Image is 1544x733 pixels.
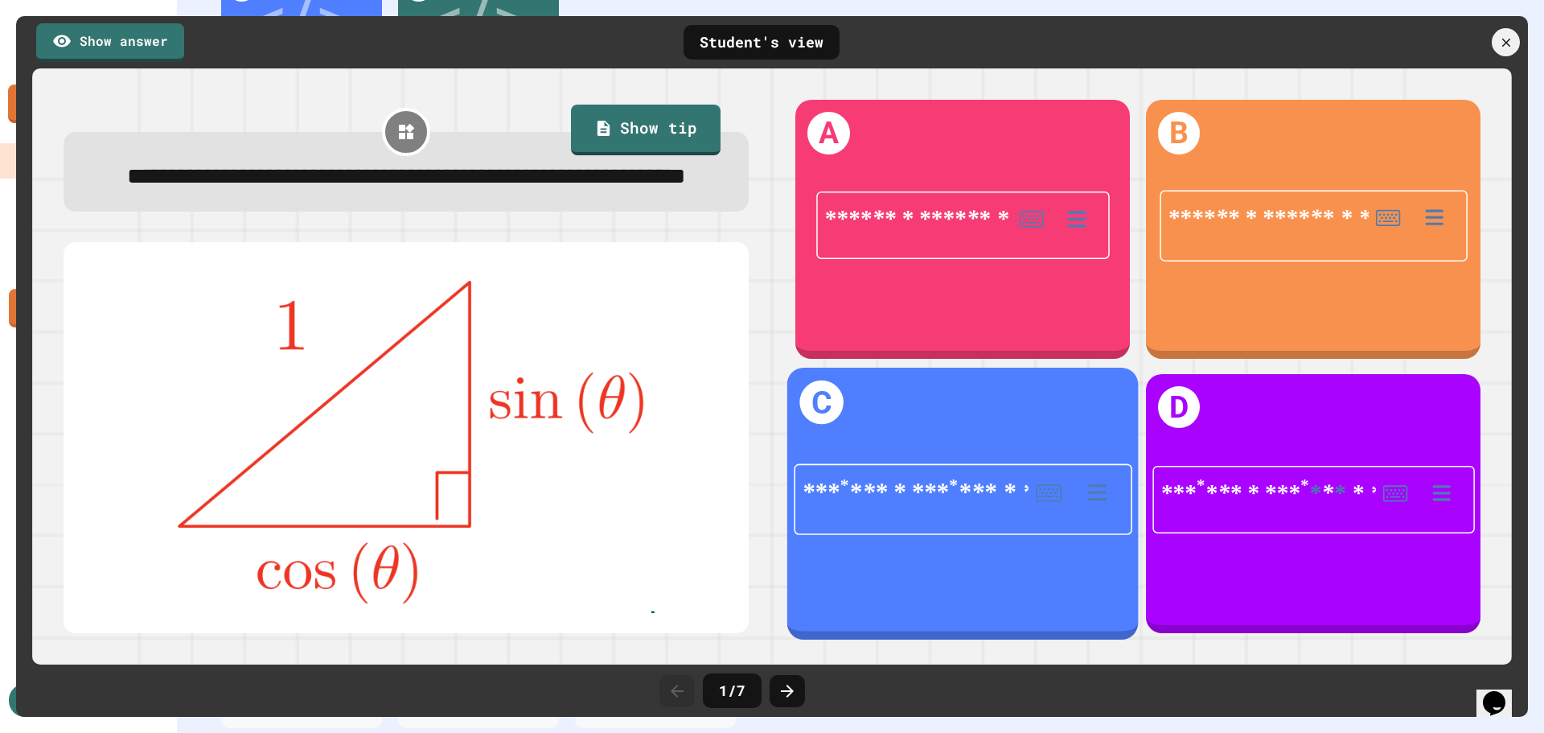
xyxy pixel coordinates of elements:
[684,25,840,60] div: Student's view
[571,105,721,156] a: Show tip
[800,381,844,425] h1: C
[80,262,733,613] img: quiz-media%2FlqQicz5ngd9HxcnKrHta.png
[1158,112,1200,154] h1: B
[703,673,762,708] div: 1 / 7
[1158,386,1200,428] h1: D
[36,23,184,62] a: Show answer
[807,112,849,154] h1: A
[1476,669,1528,717] iframe: chat widget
